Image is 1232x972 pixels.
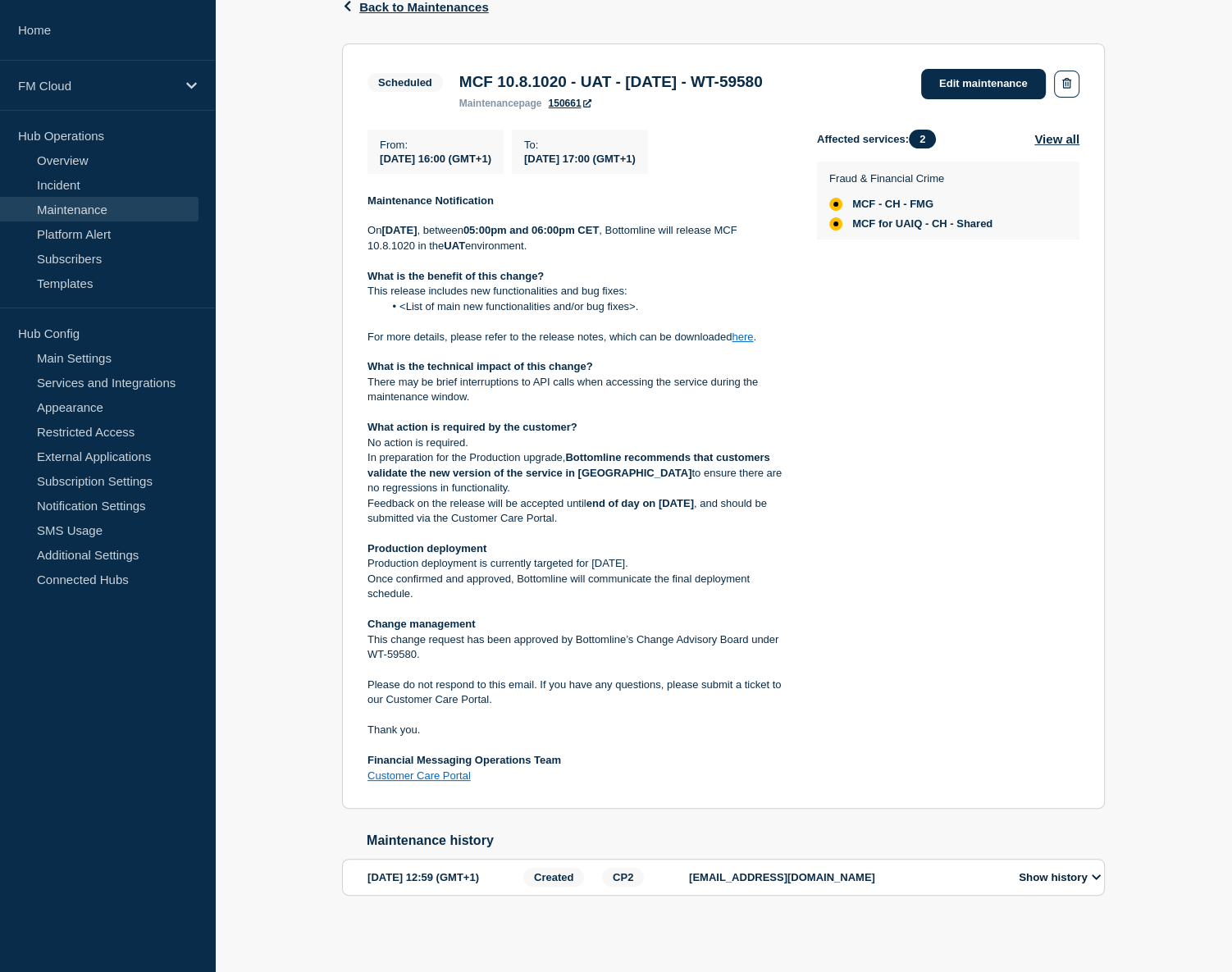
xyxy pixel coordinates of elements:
span: CP2 [602,868,644,887]
span: MCF - CH - FMG [852,198,933,211]
span: Created [523,868,584,887]
span: maintenance [459,98,519,109]
p: Production deployment is currently targeted for [DATE]. [367,556,791,571]
strong: What is the technical impact of this change? [367,360,593,372]
a: here [732,331,753,343]
div: affected [829,198,842,211]
p: This release includes new functionalities and bug fixes: [367,284,791,299]
p: [EMAIL_ADDRESS][DOMAIN_NAME] [689,871,1001,883]
span: 2 [909,130,936,148]
p: FM Cloud [18,79,176,93]
p: Thank you. [367,723,791,737]
div: [DATE] 12:59 (GMT+1) [367,868,518,887]
span: MCF for UAIQ - CH - Shared [852,217,992,230]
p: On , between , Bottomline will release MCF 10.8.1020 in the environment. [367,223,791,253]
span: [DATE] 17:00 (GMT+1) [524,153,636,165]
p: No action is required. [367,436,791,450]
button: View all [1034,130,1079,148]
strong: What action is required by the customer? [367,421,577,433]
p: From : [380,139,491,151]
p: Once confirmed and approved, Bottomline will communicate the final deployment schedule. [367,572,791,602]
strong: UAT [444,240,465,252]
p: There may be brief interruptions to API calls when accessing the service during the maintenance w... [367,375,791,405]
h3: MCF 10.8.1020 - UAT - [DATE] - WT-59580 [459,73,763,91]
p: Fraud & Financial Crime [829,172,992,185]
strong: [DATE] [381,224,417,236]
strong: Bottomline recommends that customers validate the new version of the service in [GEOGRAPHIC_DATA] [367,451,773,478]
p: In preparation for the Production upgrade, to ensure there are no regressions in functionality. [367,450,791,495]
li: <List of main new functionalities and/or bug fixes>. [384,299,792,314]
p: Feedback on the release will be accepted until , and should be submitted via the Customer Care Po... [367,496,791,527]
strong: Maintenance Notification [367,194,494,207]
p: page [459,98,542,109]
a: Customer Care Portal [367,769,471,782]
p: For more details, please refer to the release notes, which can be downloaded . [367,330,791,345]
p: To : [524,139,636,151]
p: This change request has been approved by Bottomline’s Change Advisory Board under WT-59580. [367,632,791,663]
a: 150661 [548,98,591,109]
strong: Production deployment [367,542,486,554]
span: [DATE] 16:00 (GMT+1) [380,153,491,165]
span: Affected services: [817,130,944,148]
strong: Financial Messaging Operations Team [367,754,561,766]
button: Show history [1014,870,1106,884]
div: affected [829,217,842,230]
span: Scheduled [367,73,443,92]
strong: 05:00pm and 06:00pm CET [463,224,599,236]
a: Edit maintenance [921,69,1046,99]
strong: end of day on [DATE] [586,497,694,509]
strong: What is the benefit of this change? [367,270,544,282]
h2: Maintenance history [367,833,1105,848]
strong: Change management [367,618,475,630]
p: Please do not respond to this email. If you have any questions, please submit a ticket to our Cus... [367,678,791,708]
